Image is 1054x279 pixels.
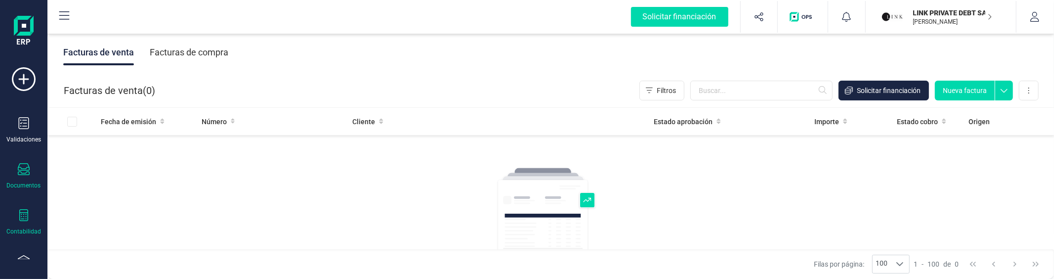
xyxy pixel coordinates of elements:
button: Nueva factura [935,81,995,100]
button: Last Page [1026,255,1045,274]
p: [PERSON_NAME] [913,18,992,26]
span: Solicitar financiación [857,86,921,95]
div: Facturas de venta [63,40,134,65]
div: Facturas de compra [150,40,228,65]
span: 0 [146,84,152,97]
span: 0 [955,259,959,269]
img: Logo Finanedi [14,16,34,47]
button: LILINK PRIVATE DEBT SA[PERSON_NAME] [878,1,1004,33]
img: LI [882,6,903,28]
button: Logo de OPS [784,1,822,33]
div: Contabilidad [6,228,41,235]
span: de [943,259,951,269]
button: Solicitar financiación [619,1,740,33]
span: Filtros [657,86,676,95]
img: Logo de OPS [790,12,816,22]
span: 1 [914,259,918,269]
span: 100 [873,255,890,273]
button: Filtros [639,81,684,100]
div: Documentos [7,182,41,189]
button: Solicitar financiación [839,81,929,100]
div: Validaciones [6,136,41,143]
div: - [914,259,959,269]
span: Estado cobro [897,117,938,127]
div: Filas por página: [814,255,910,274]
input: Buscar... [690,81,833,100]
div: Solicitar financiación [631,7,728,27]
button: Next Page [1006,255,1024,274]
span: Origen [969,117,990,127]
span: Fecha de emisión [101,117,156,127]
div: Facturas de venta ( ) [64,81,155,100]
span: 100 [928,259,939,269]
span: Estado aprobación [654,117,713,127]
span: Importe [814,117,839,127]
button: First Page [964,255,982,274]
span: Número [202,117,227,127]
button: Previous Page [984,255,1003,274]
span: Cliente [352,117,375,127]
p: LINK PRIVATE DEBT SA [913,8,992,18]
